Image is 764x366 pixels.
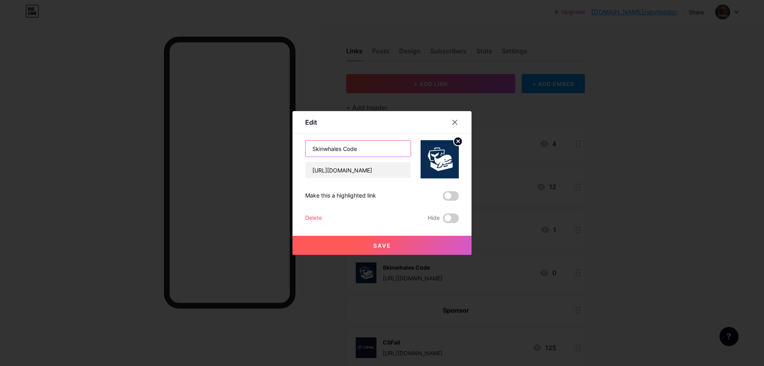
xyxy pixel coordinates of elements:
button: Save [292,236,472,255]
div: Edit [305,117,317,127]
span: Save [373,242,391,249]
input: URL [306,162,411,178]
span: Hide [428,213,440,223]
img: link_thumbnail [421,140,459,178]
div: Delete [305,213,322,223]
input: Title [306,141,411,157]
div: Make this a highlighted link [305,191,376,201]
